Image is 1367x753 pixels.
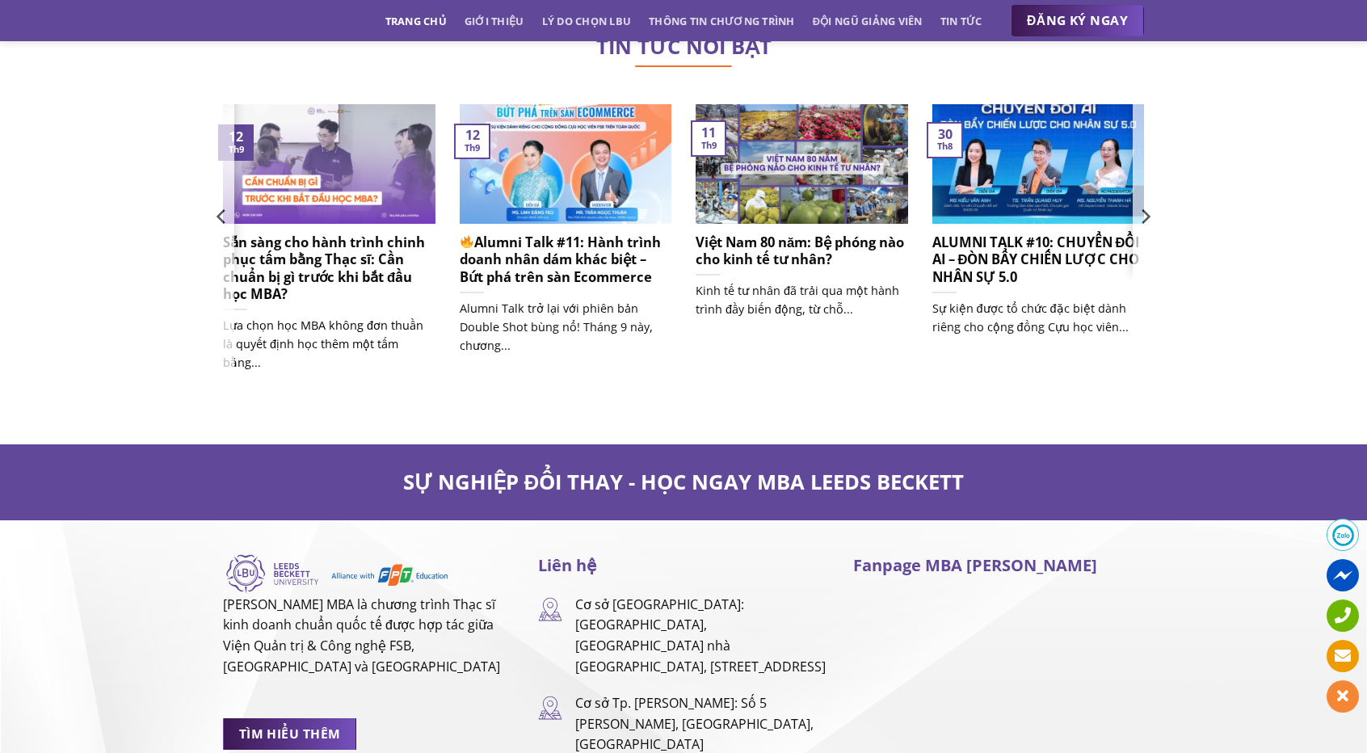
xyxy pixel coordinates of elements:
[575,595,829,677] p: Cơ sở [GEOGRAPHIC_DATA]: [GEOGRAPHIC_DATA], [GEOGRAPHIC_DATA] nhà [GEOGRAPHIC_DATA], [STREET_ADDR...
[385,6,447,36] a: Trang chủ
[932,233,1145,286] h5: ALUMNI TALK #10: CHUYỂN ĐỔI AI – ĐÒN BẨY CHIẾN LƯỢC CHO NHÂN SỰ 5.0
[940,6,982,36] a: Tin tức
[696,104,908,336] a: Việt Nam 80 năm: Bệ phóng nào cho kinh tế tư nhân? Kinh tế tư nhân đã trải qua một hành trình đầy...
[460,299,672,355] p: Alumni Talk trở lại với phiên bản Double Shot bùng nổ! Tháng 9 này, chương...
[649,6,795,36] a: Thông tin chương trình
[538,553,829,578] h3: Liên hệ
[696,281,908,318] p: Kinh tế tư nhân đã trải qua một hành trình đầy biến động, từ chỗ...
[461,235,474,249] img: 🔥
[460,233,672,286] h5: Alumni Talk #11: Hành trình doanh nhân dám khác biệt – Bứt phá trên sàn Ecommerce
[1011,5,1144,37] a: ĐĂNG KÝ NGAY
[542,6,632,36] a: Lý do chọn LBU
[223,595,514,677] p: [PERSON_NAME] MBA là chương trình Thạc sĩ kinh doanh chuẩn quốc tế được hợp tác giữa Viện Quản tr...
[932,104,1145,353] a: ALUMNI TALK #10: CHUYỂN ĐỔI AI – ĐÒN BẨY CHIẾN LƯỢC CHO NHÂN SỰ 5.0 Sự kiện được tổ chức đặc biệt...
[1133,103,1157,394] button: Next
[223,718,356,750] a: TÌM HIỂU THÊM
[223,233,435,303] h5: Sẵn sàng cho hành trình chinh phục tấm bằng Thạc sĩ: Cần chuẩn bị gì trước khi bắt đầu học MBA?
[813,6,923,36] a: Đội ngũ giảng viên
[223,104,435,389] a: Sẵn sàng cho hành trình chinh phục tấm bằng Thạc sĩ: Cần chuẩn bị gì trước khi bắt đầu học MBA? L...
[932,299,1145,336] p: Sự kiện được tổ chức đặc biệt dành riêng cho cộng đồng Cựu học viên...
[239,724,341,744] span: TÌM HIỂU THÊM
[460,104,672,372] a: 🔥Alumni Talk #11: Hành trình doanh nhân dám khác biệt – Bứt phá trên sàn Ecommerce Alumni Talk tr...
[1027,11,1128,31] span: ĐĂNG KÝ NGAY
[696,233,908,268] h5: Việt Nam 80 năm: Bệ phóng nào cho kinh tế tư nhân?
[635,65,732,67] img: line-lbu.jpg
[223,469,1144,495] h2: SỰ NGHIỆP ĐỔI THAY - HỌC NGAY MBA LEEDS BECKETT
[223,553,449,595] img: Logo-LBU-FSB.svg
[210,103,234,394] button: Previous
[223,39,1144,55] h2: TIN TỨC NỔI BẬT
[223,316,435,372] p: Lựa chọn học MBA không đơn thuần là quyết định học thêm một tấm bằng...
[465,6,524,36] a: Giới thiệu
[853,553,1144,578] h3: Fanpage MBA [PERSON_NAME]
